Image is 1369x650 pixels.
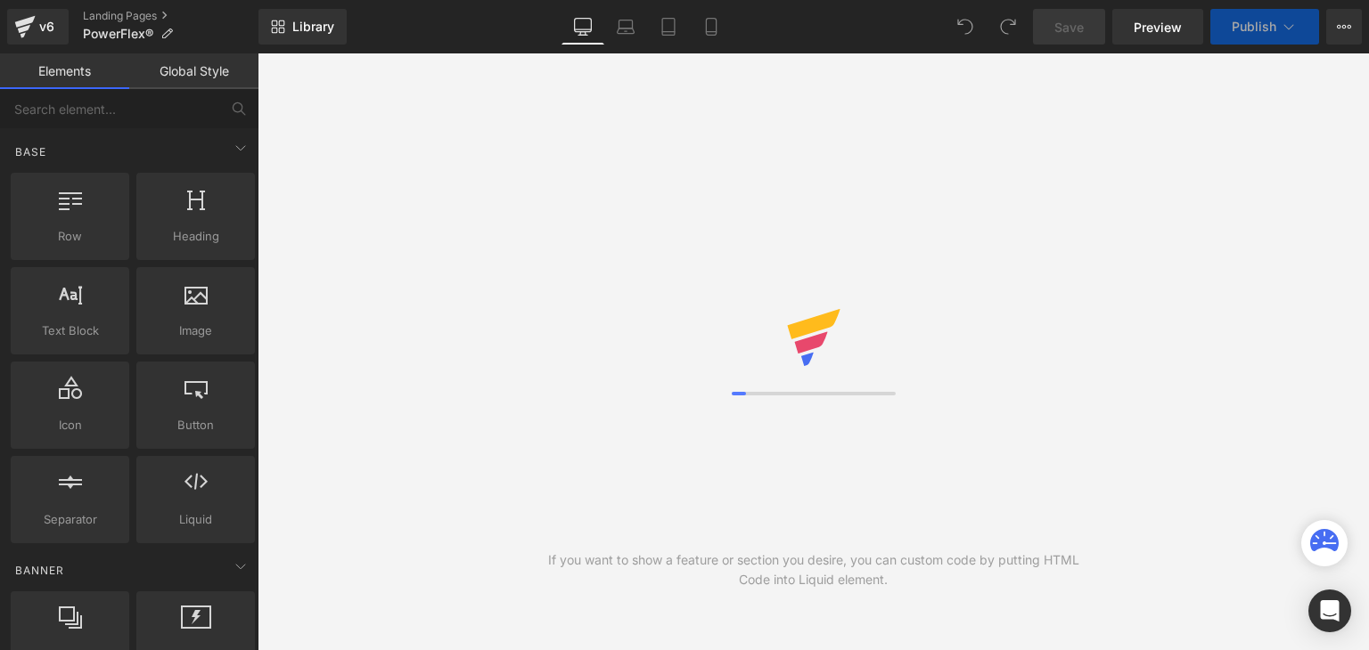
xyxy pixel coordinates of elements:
button: Undo [947,9,983,45]
span: Publish [1232,20,1276,34]
span: Save [1054,18,1084,37]
span: Preview [1134,18,1182,37]
button: More [1326,9,1362,45]
span: Banner [13,562,66,579]
a: Desktop [562,9,604,45]
span: Liquid [142,510,250,529]
a: v6 [7,9,69,45]
span: Separator [16,510,124,529]
span: Row [16,227,124,246]
a: Mobile [690,9,733,45]
div: If you want to show a feature or section you desire, you can custom code by putting HTML Code int... [536,550,1092,589]
div: v6 [36,15,58,38]
button: Redo [990,9,1026,45]
span: Text Block [16,321,124,340]
a: Global Style [129,53,258,89]
span: Button [142,416,250,435]
span: PowerFlex® [83,27,153,41]
div: Open Intercom Messenger [1308,589,1351,632]
span: Icon [16,416,124,435]
span: Heading [142,227,250,246]
a: Landing Pages [83,9,258,23]
span: Image [142,321,250,340]
a: Tablet [647,9,690,45]
a: Laptop [604,9,647,45]
a: Preview [1112,9,1203,45]
span: Base [13,143,48,160]
a: New Library [258,9,347,45]
span: Library [292,19,334,35]
button: Publish [1210,9,1319,45]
